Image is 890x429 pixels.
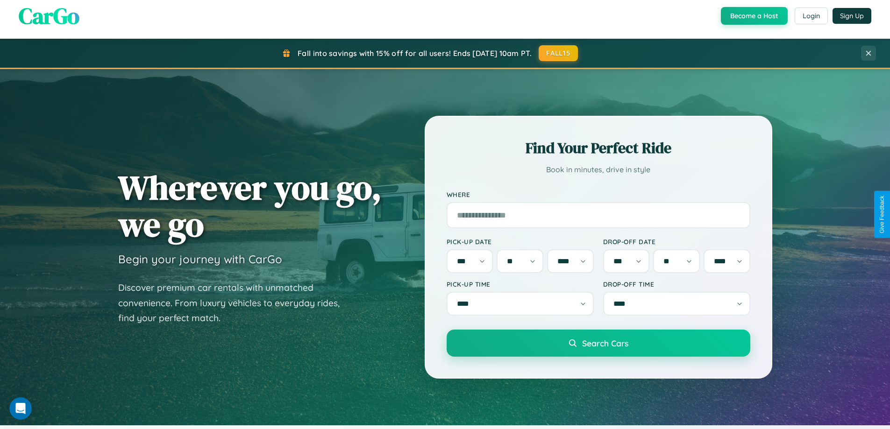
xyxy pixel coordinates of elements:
span: Search Cars [582,338,628,348]
h1: Wherever you go, we go [118,169,382,243]
button: Search Cars [447,330,750,357]
p: Book in minutes, drive in style [447,163,750,176]
label: Where [447,190,750,198]
h2: Find Your Perfect Ride [447,138,750,158]
button: Login [795,7,828,24]
span: CarGo [19,0,79,31]
label: Pick-up Time [447,280,594,288]
div: Give Feedback [879,196,885,233]
button: FALL15 [539,45,578,61]
label: Drop-off Date [603,238,750,246]
span: Fall into savings with 15% off for all users! Ends [DATE] 10am PT. [298,49,532,58]
p: Discover premium car rentals with unmatched convenience. From luxury vehicles to everyday rides, ... [118,280,352,326]
iframe: Intercom live chat [9,397,32,420]
label: Drop-off Time [603,280,750,288]
label: Pick-up Date [447,238,594,246]
button: Become a Host [721,7,788,25]
button: Sign Up [833,8,871,24]
h3: Begin your journey with CarGo [118,252,282,266]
